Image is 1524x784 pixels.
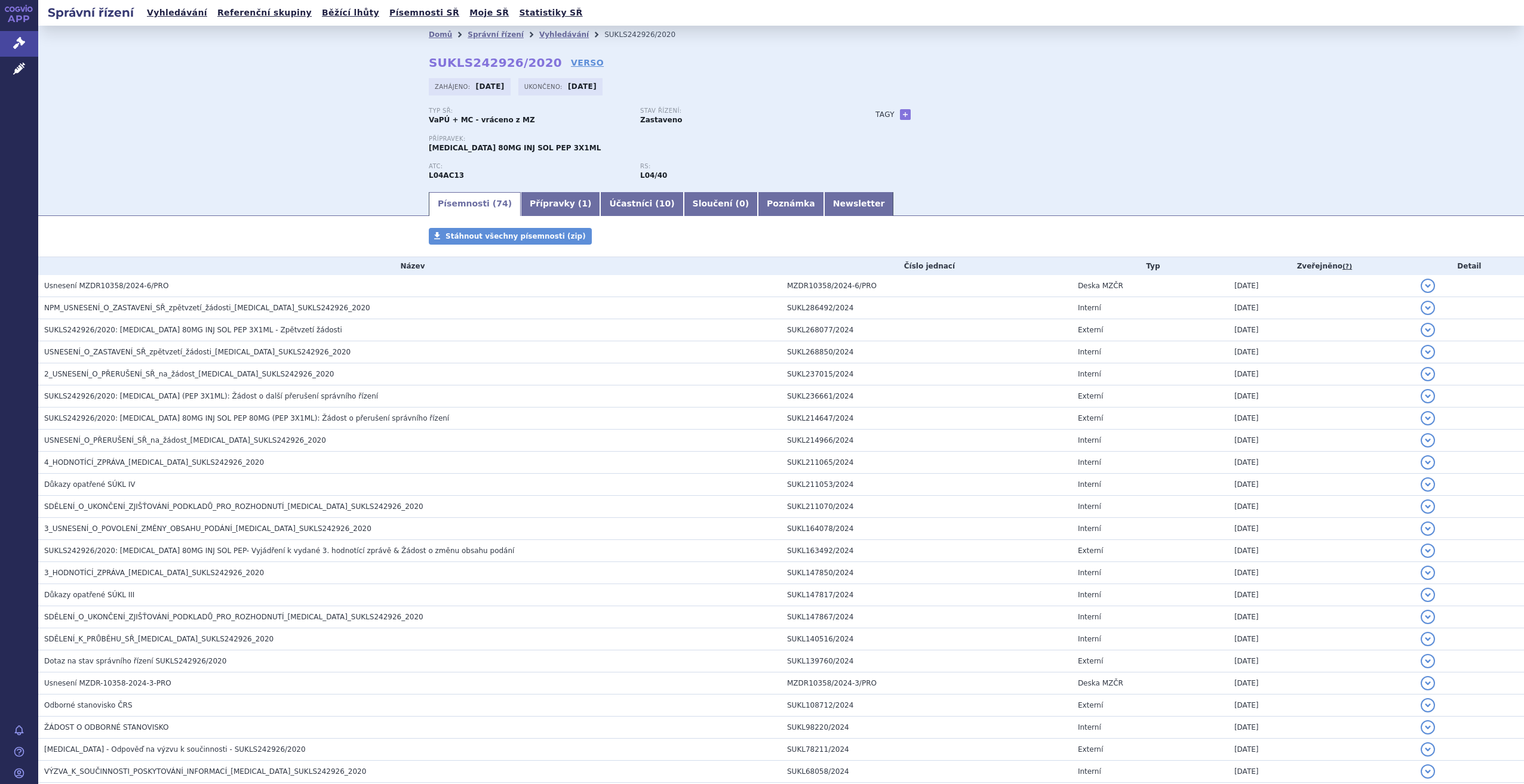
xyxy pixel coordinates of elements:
span: Interní [1078,458,1101,467]
a: Vyhledávání [143,5,211,21]
button: detail [1421,588,1435,602]
td: SUKL268850/2024 [781,341,1072,363]
span: 3_HODNOTÍCÍ_ZPRÁVA_TALTZ_SUKLS242926_2020 [44,569,264,577]
button: detail [1421,698,1435,712]
td: SUKL68058/2024 [781,761,1072,783]
th: Zveřejněno [1228,257,1415,275]
td: SUKL147817/2024 [781,584,1072,606]
button: detail [1421,676,1435,690]
span: Interní [1078,436,1101,445]
button: detail [1421,544,1435,558]
td: [DATE] [1228,474,1415,496]
span: Taltz - Odpověď na výzvu k součinnosti - SUKLS242926/2020 [44,745,306,754]
th: Číslo jednací [781,257,1072,275]
td: [DATE] [1228,430,1415,452]
span: Ukončeno: [524,82,565,91]
button: detail [1421,764,1435,779]
span: Interní [1078,304,1101,312]
span: NPM_USNESENÍ_O_ZASTAVENÍ_SŘ_zpětvzetí_žádosti_TALTZ_SUKLS242926_2020 [44,304,370,312]
span: 74 [496,199,508,208]
button: detail [1421,345,1435,359]
abbr: (?) [1342,263,1352,271]
p: ATC: [429,163,628,170]
td: [DATE] [1228,584,1415,606]
td: SUKL236661/2024 [781,385,1072,408]
td: SUKL214966/2024 [781,430,1072,452]
span: Externí [1078,701,1103,709]
td: [DATE] [1228,319,1415,341]
td: SUKL211070/2024 [781,496,1072,518]
span: SDĚLENÍ_O_UKONČENÍ_ZJIŠŤOVÁNÍ_PODKLADŮ_PRO_ROZHODNUTÍ_TALTZ_SUKLS242926_2020 [44,613,423,621]
button: detail [1421,323,1435,337]
td: SUKL147867/2024 [781,606,1072,628]
td: [DATE] [1228,628,1415,650]
span: Externí [1078,657,1103,665]
button: detail [1421,279,1435,293]
td: SUKL163492/2024 [781,540,1072,562]
span: SUKLS242926/2020: TALTZ 80MG INJ SOL PEP 3X1ML - Zpětvzetí žádosti [44,326,342,334]
a: Správní řízení [468,30,524,39]
span: Interní [1078,524,1101,533]
span: 0 [739,199,745,208]
span: 4_HODNOTÍCÍ_ZPRÁVA_TALTZ_SUKLS242926_2020 [44,458,264,467]
span: Interní [1078,767,1101,776]
strong: Zastaveno [640,116,683,124]
a: Stáhnout všechny písemnosti (zip) [429,228,592,245]
strong: secukinumab, ixekizumab, brodalumab, guselkumab a risankizumab [640,171,667,180]
span: Interní [1078,480,1101,489]
td: SUKL139760/2024 [781,650,1072,672]
span: SUKLS242926/2020: TALTZ (PEP 3X1ML): Žádost o další přerušení správního řízení [44,392,378,400]
button: detail [1421,632,1435,646]
td: [DATE] [1228,650,1415,672]
td: SUKL286492/2024 [781,297,1072,319]
span: Interní [1078,569,1101,577]
a: Domů [429,30,452,39]
td: SUKL214647/2024 [781,408,1072,430]
td: SUKL211053/2024 [781,474,1072,496]
a: Newsletter [824,192,894,216]
a: Referenční skupiny [214,5,315,21]
th: Detail [1415,257,1524,275]
td: SUKL98220/2024 [781,717,1072,739]
span: VÝZVA_K_SOUČINNOSTI_POSKYTOVÁNÍ_INFORMACÍ_TALTZ_SUKLS242926_2020 [44,767,366,776]
span: Stáhnout všechny písemnosti (zip) [445,232,586,240]
th: Název [38,257,781,275]
span: USNESENÍ_O_ZASTAVENÍ_SŘ_zpětvzetí_žádosti_TALTZ_SUKLS242926_2020 [44,348,351,356]
a: Vyhledávání [539,30,589,39]
td: [DATE] [1228,540,1415,562]
strong: IXEKIZUMAB [429,171,464,180]
a: Běžící lhůty [318,5,383,21]
td: [DATE] [1228,761,1415,783]
td: SUKL140516/2024 [781,628,1072,650]
h2: Správní řízení [38,4,143,21]
span: USNESENÍ_O_PŘERUŠENÍ_SŘ_na_žádost_TALTZ_SUKLS242926_2020 [44,436,326,445]
span: Deska MZČR [1078,679,1123,687]
td: SUKL78211/2024 [781,739,1072,761]
td: [DATE] [1228,452,1415,474]
span: Interní [1078,370,1101,378]
span: Interní [1078,591,1101,599]
td: [DATE] [1228,717,1415,739]
span: 3_USNESENÍ_O_POVOLENÍ_ZMĚNY_OBSAHU_PODÁNÍ_TALTZ_SUKLS242926_2020 [44,524,371,533]
button: detail [1421,610,1435,624]
strong: [DATE] [568,82,597,91]
button: detail [1421,389,1435,403]
span: Externí [1078,414,1103,422]
p: Typ SŘ: [429,107,628,115]
td: [DATE] [1228,518,1415,540]
td: [DATE] [1228,739,1415,761]
span: ŽÁDOST O ODBORNÉ STANOVISKO [44,723,168,731]
span: Interní [1078,502,1101,511]
span: Dotaz na stav správního řízení SUKLS242926/2020 [44,657,226,665]
td: SUKL147850/2024 [781,562,1072,584]
td: [DATE] [1228,363,1415,385]
button: detail [1421,566,1435,580]
span: Důkazy opatřené SÚKL III [44,591,134,599]
td: [DATE] [1228,695,1415,717]
button: detail [1421,455,1435,470]
span: Odborné stanovisko ČRS [44,701,133,709]
span: Externí [1078,745,1103,754]
th: Typ [1072,257,1228,275]
button: detail [1421,411,1435,425]
button: detail [1421,499,1435,514]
